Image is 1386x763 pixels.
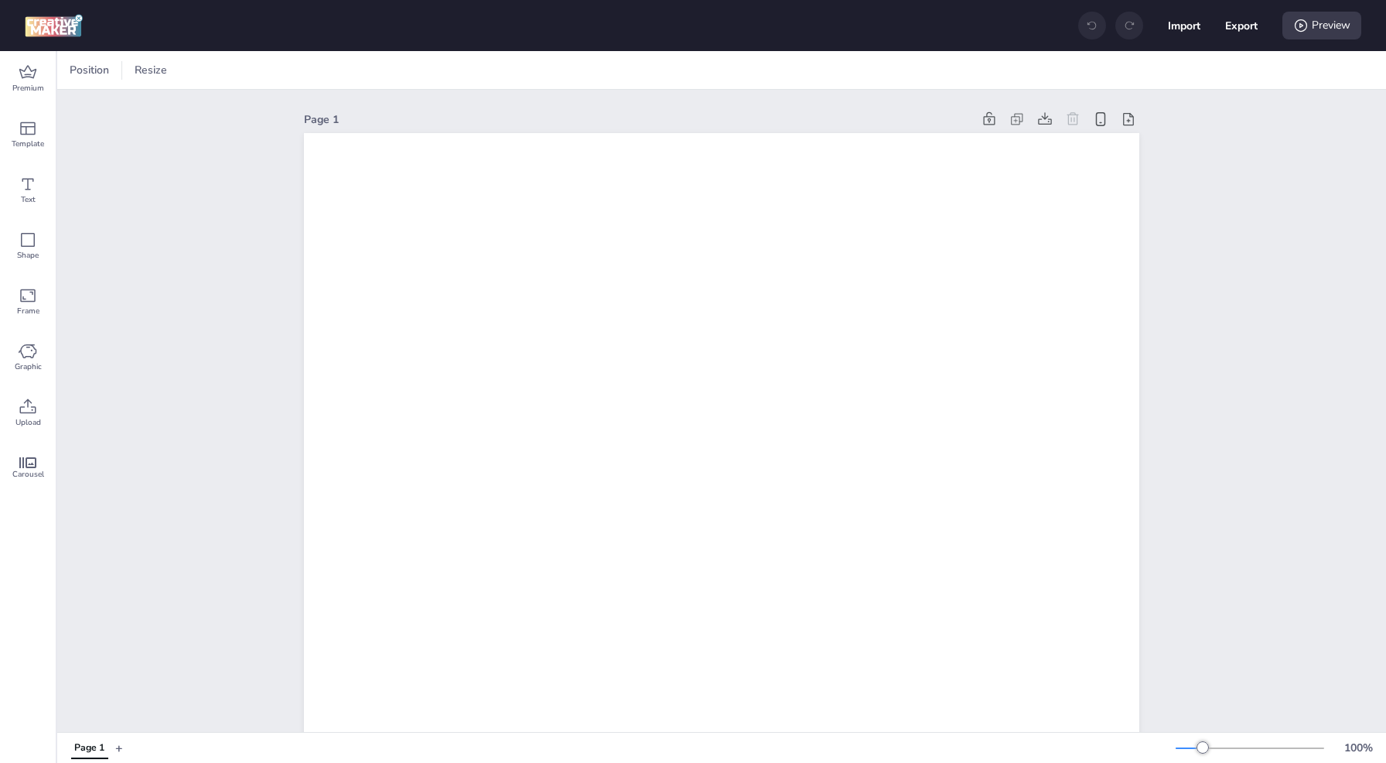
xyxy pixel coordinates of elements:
div: Preview [1282,12,1361,39]
span: Text [21,193,36,206]
div: Tabs [63,734,115,761]
button: + [115,734,123,761]
div: 100 % [1340,740,1377,756]
img: logo Creative Maker [25,14,83,37]
button: Export [1225,9,1258,42]
span: Premium [12,82,44,94]
span: Template [12,138,44,150]
span: Resize [131,62,170,78]
div: Page 1 [304,111,972,128]
button: Import [1168,9,1200,42]
div: Page 1 [74,741,104,755]
span: Position [67,62,112,78]
span: Carousel [12,468,44,481]
span: Frame [17,305,39,317]
span: Upload [15,416,41,429]
span: Shape [17,249,39,262]
span: Graphic [15,361,42,373]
